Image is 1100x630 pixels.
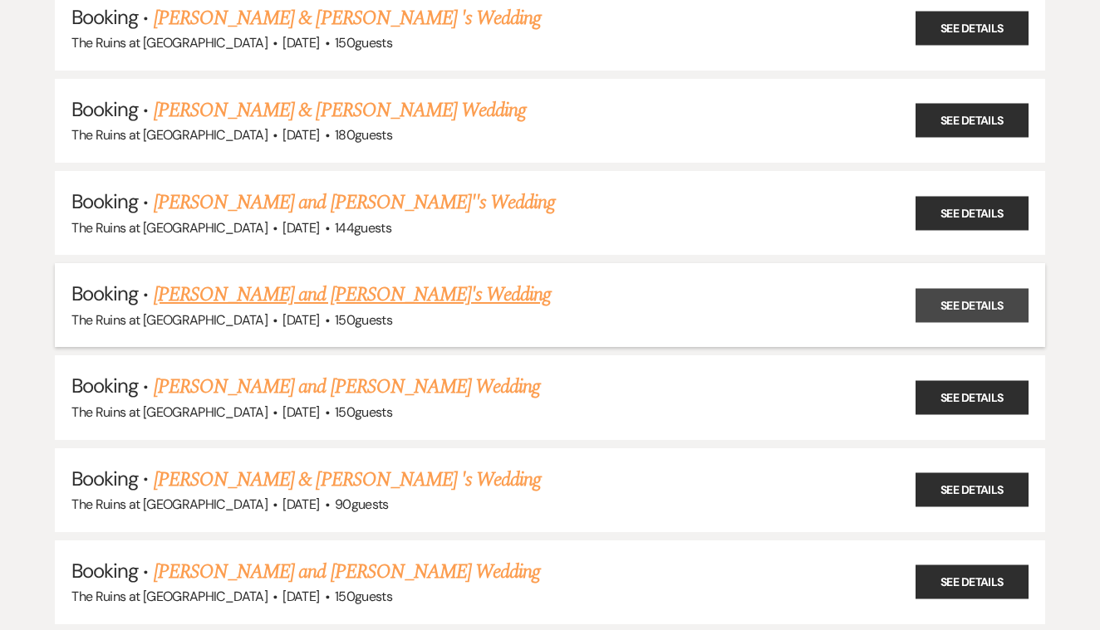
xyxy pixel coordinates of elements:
span: [DATE] [282,496,319,513]
span: The Ruins at [GEOGRAPHIC_DATA] [71,126,268,144]
a: See Details [916,288,1029,322]
span: Booking [71,373,138,398]
span: [DATE] [282,311,319,329]
span: Booking [71,558,138,584]
span: 180 guests [335,126,392,144]
span: 144 guests [335,219,391,237]
span: Booking [71,96,138,122]
a: See Details [916,104,1029,138]
span: 150 guests [335,34,392,51]
a: [PERSON_NAME] & [PERSON_NAME] 's Wedding [154,465,542,495]
span: Booking [71,281,138,306]
span: 90 guests [335,496,389,513]
span: [DATE] [282,588,319,605]
a: [PERSON_NAME] and [PERSON_NAME]''s Wedding [154,188,556,217]
span: Booking [71,466,138,491]
span: [DATE] [282,219,319,237]
a: See Details [916,473,1029,507]
a: [PERSON_NAME] and [PERSON_NAME] Wedding [154,372,541,402]
span: The Ruins at [GEOGRAPHIC_DATA] [71,588,268,605]
a: [PERSON_NAME] and [PERSON_NAME]'s Wedding [154,280,552,310]
span: [DATE] [282,34,319,51]
a: [PERSON_NAME] & [PERSON_NAME] Wedding [154,95,526,125]
a: See Details [916,12,1029,46]
span: The Ruins at [GEOGRAPHIC_DATA] [71,403,268,421]
span: [DATE] [282,403,319,421]
a: [PERSON_NAME] and [PERSON_NAME] Wedding [154,557,541,587]
a: See Details [916,565,1029,599]
span: 150 guests [335,588,392,605]
span: The Ruins at [GEOGRAPHIC_DATA] [71,34,268,51]
span: Booking [71,188,138,214]
span: The Ruins at [GEOGRAPHIC_DATA] [71,219,268,237]
span: Booking [71,4,138,30]
span: 150 guests [335,311,392,329]
a: See Details [916,196,1029,230]
span: The Ruins at [GEOGRAPHIC_DATA] [71,311,268,329]
span: [DATE] [282,126,319,144]
a: See Details [916,380,1029,414]
span: The Ruins at [GEOGRAPHIC_DATA] [71,496,268,513]
span: 150 guests [335,403,392,421]
a: [PERSON_NAME] & [PERSON_NAME] 's Wedding [154,3,542,33]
